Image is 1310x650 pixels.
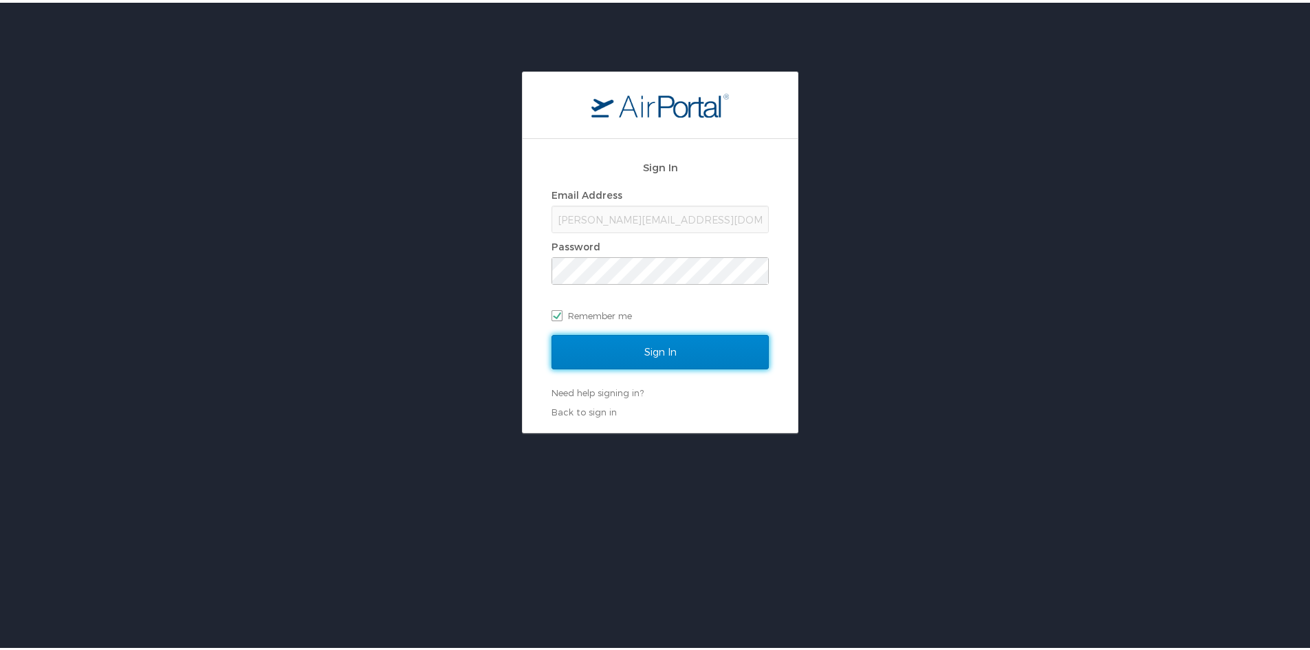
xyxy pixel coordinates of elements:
[552,303,769,323] label: Remember me
[591,90,729,115] img: logo
[552,332,769,367] input: Sign In
[552,384,644,396] a: Need help signing in?
[552,404,617,415] a: Back to sign in
[552,186,622,198] label: Email Address
[552,238,600,250] label: Password
[552,157,769,173] h2: Sign In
